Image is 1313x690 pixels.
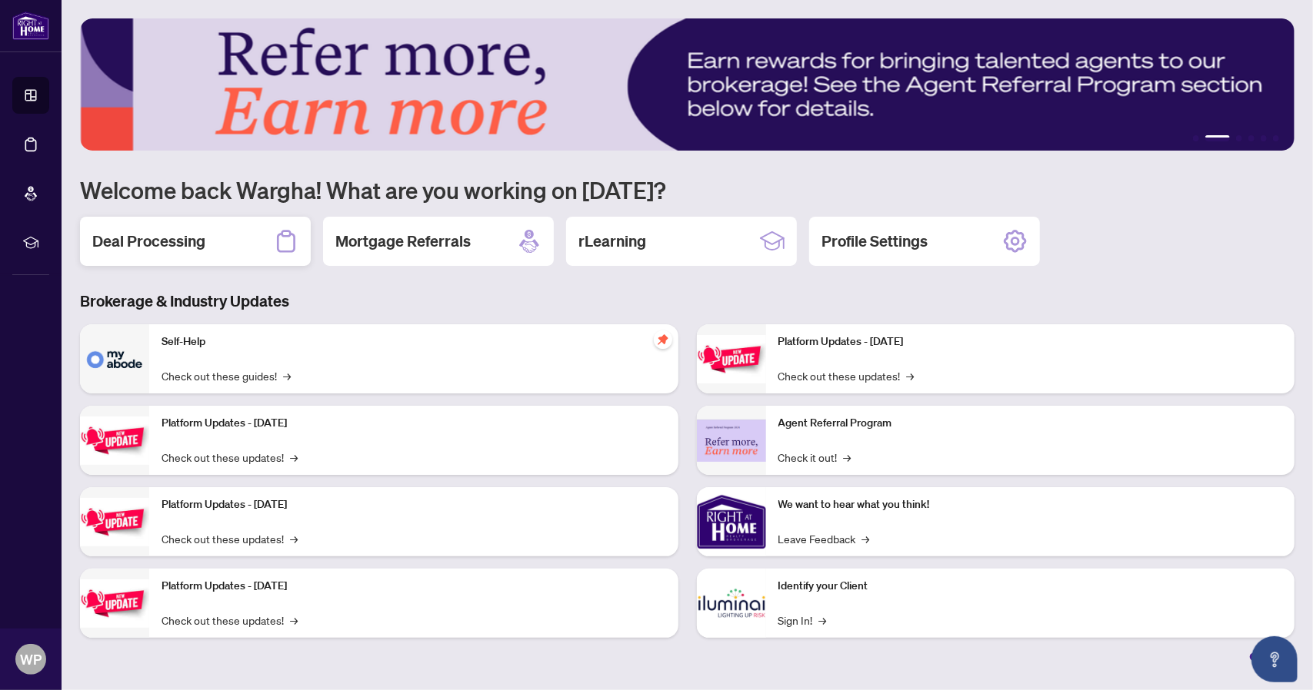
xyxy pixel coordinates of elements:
img: Platform Updates - June 23, 2025 [697,335,766,383]
span: → [844,449,851,466]
h3: Brokerage & Industry Updates [80,290,1295,312]
p: Agent Referral Program [778,415,1283,432]
button: 5 [1261,135,1267,141]
h2: Deal Processing [92,231,205,252]
span: WP [20,649,42,670]
span: → [283,367,291,384]
img: We want to hear what you think! [697,487,766,556]
img: Identify your Client [697,569,766,638]
button: 6 [1273,135,1279,141]
a: Check out these guides!→ [162,367,291,384]
button: 1 [1193,135,1199,141]
button: 3 [1236,135,1242,141]
p: Platform Updates - [DATE] [162,496,666,513]
button: 4 [1248,135,1255,141]
a: Check out these updates!→ [778,367,915,384]
span: → [862,530,870,547]
p: Platform Updates - [DATE] [162,578,666,595]
img: Slide 1 [80,18,1295,151]
a: Check out these updates!→ [162,530,298,547]
img: Agent Referral Program [697,420,766,462]
p: Platform Updates - [DATE] [778,333,1283,350]
img: Self-Help [80,324,149,393]
h2: Mortgage Referrals [335,231,471,252]
span: → [290,612,298,629]
span: → [290,449,298,466]
p: Identify your Client [778,578,1283,595]
a: Check out these updates!→ [162,612,298,629]
p: We want to hear what you think! [778,496,1283,513]
button: Open asap [1251,636,1298,682]
a: Leave Feedback→ [778,530,870,547]
img: Platform Updates - July 8, 2025 [80,579,149,628]
img: Platform Updates - September 16, 2025 [80,416,149,465]
span: pushpin [654,330,672,349]
img: logo [12,12,49,40]
a: Check out these updates!→ [162,449,298,466]
h1: Welcome back Wargha! What are you working on [DATE]? [80,175,1295,204]
a: Check it out!→ [778,449,851,466]
button: 2 [1205,135,1230,141]
h2: rLearning [578,231,646,252]
img: Platform Updates - July 21, 2025 [80,498,149,546]
p: Self-Help [162,333,666,350]
span: → [819,612,827,629]
p: Platform Updates - [DATE] [162,415,666,432]
h2: Profile Settings [821,231,928,252]
span: → [907,367,915,384]
a: Sign In!→ [778,612,827,629]
span: → [290,530,298,547]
